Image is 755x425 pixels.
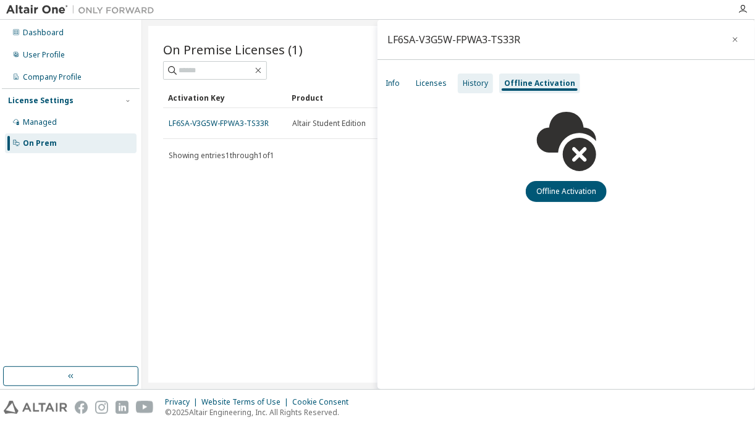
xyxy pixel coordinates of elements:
span: Showing entries 1 through 1 of 1 [169,150,274,161]
div: Licenses [416,78,447,88]
span: Altair Student Edition [292,119,366,128]
img: facebook.svg [75,401,88,414]
img: Altair One [6,4,161,16]
div: Website Terms of Use [201,397,292,407]
div: Privacy [165,397,201,407]
div: User Profile [23,50,65,60]
img: altair_logo.svg [4,401,67,414]
div: Cookie Consent [292,397,356,407]
div: Activation Key [168,88,282,107]
img: youtube.svg [136,401,154,414]
a: LF6SA-V3G5W-FPWA3-TS33R [169,118,269,128]
img: instagram.svg [95,401,108,414]
img: linkedin.svg [116,401,129,414]
div: LF6SA-V3G5W-FPWA3-TS33R [387,35,520,44]
div: Company Profile [23,72,82,82]
div: Managed [23,117,57,127]
div: Info [386,78,400,88]
div: Product [292,88,405,107]
p: © 2025 Altair Engineering, Inc. All Rights Reserved. [165,407,356,418]
div: History [463,78,488,88]
div: Dashboard [23,28,64,38]
div: License Settings [8,96,74,106]
div: On Prem [23,138,57,148]
div: Offline Activation [504,78,575,88]
span: On Premise Licenses (1) [163,41,303,58]
button: Offline Activation [526,181,607,202]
